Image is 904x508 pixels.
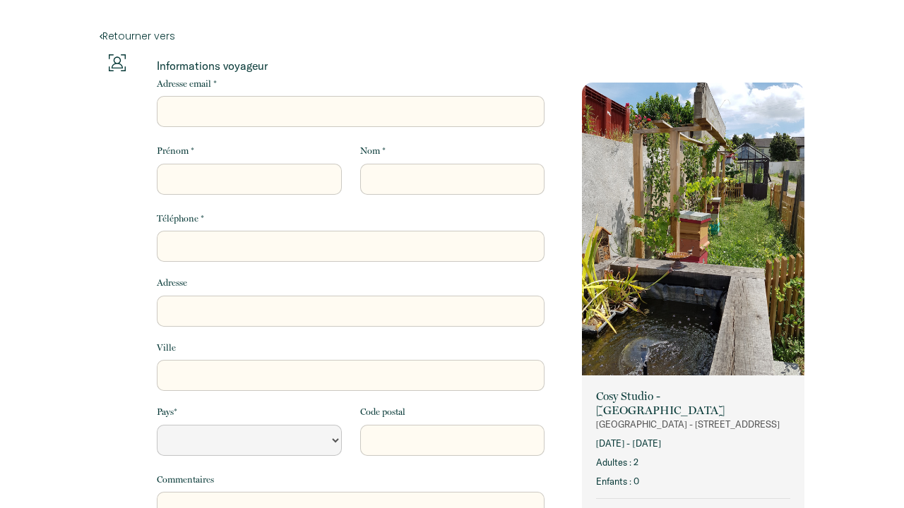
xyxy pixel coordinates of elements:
[100,28,804,44] a: Retourner vers
[157,77,217,91] label: Adresse email *
[596,437,790,450] p: [DATE] - [DATE]
[596,389,790,418] p: Cosy Studio - [GEOGRAPHIC_DATA]
[596,475,790,488] p: Enfants : 0
[157,405,177,419] label: Pays
[157,276,187,290] label: Adresse
[360,144,386,158] label: Nom *
[596,418,790,431] p: [GEOGRAPHIC_DATA] - [STREET_ADDRESS]
[157,425,341,456] select: Default select example
[157,59,545,73] p: Informations voyageur
[157,341,176,355] label: Ville
[582,83,804,379] img: rental-image
[109,54,126,71] img: guests-info
[157,212,204,226] label: Téléphone *
[360,405,405,419] label: Code postal
[596,456,790,469] p: Adultes : 2
[157,473,214,487] label: Commentaires
[157,144,194,158] label: Prénom *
